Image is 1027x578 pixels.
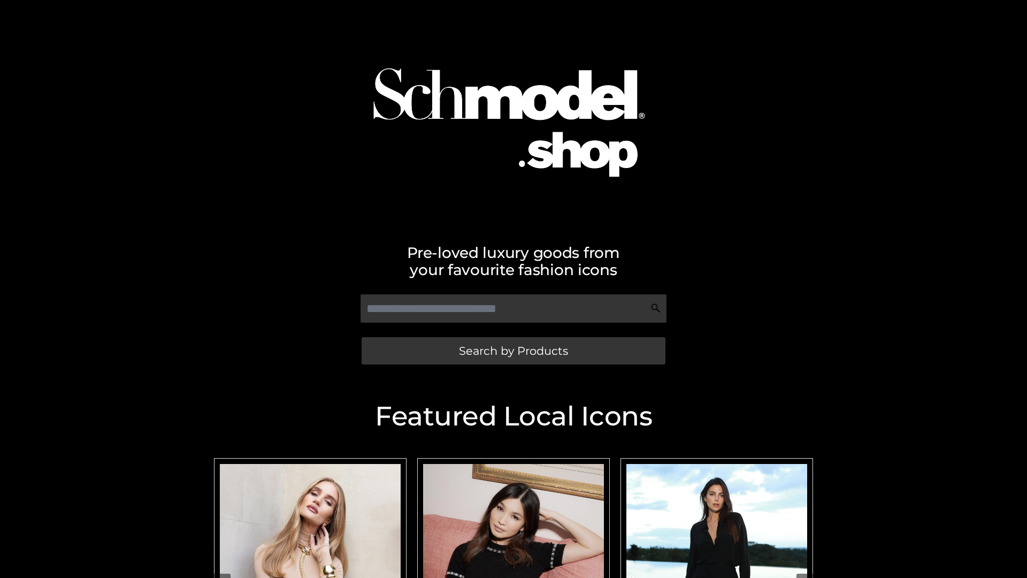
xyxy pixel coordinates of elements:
h2: Featured Local Icons​ [209,403,818,430]
span: Search by Products [459,345,568,356]
h2: Pre-loved luxury goods from your favourite fashion icons [209,244,818,278]
a: Search by Products [362,337,665,364]
img: Search Icon [650,303,661,314]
